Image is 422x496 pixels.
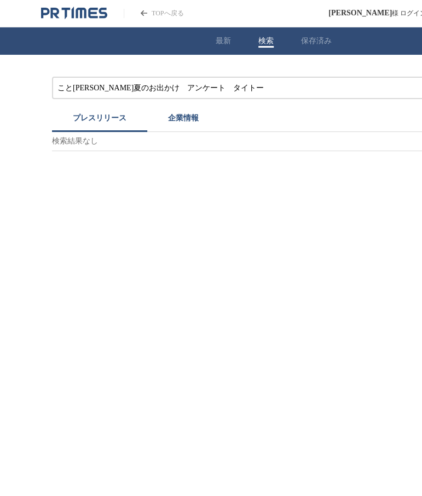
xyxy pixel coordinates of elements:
a: PR TIMESのトップページはこちら [41,7,107,20]
button: 企業情報 [147,108,219,132]
span: [PERSON_NAME] [328,9,392,18]
a: PR TIMESのトップページはこちら [124,9,183,18]
button: 検索 [258,36,274,46]
button: プレスリリース [52,108,147,132]
button: 保存済み [301,36,332,46]
button: 最新 [216,36,231,46]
